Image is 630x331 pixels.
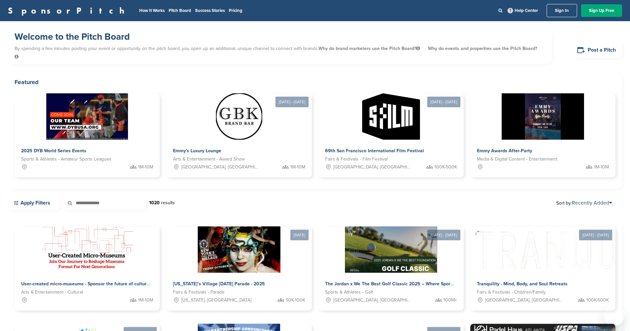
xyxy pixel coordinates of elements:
[325,148,424,154] span: 69th San Francisco International Film Festival
[15,43,545,63] p: By spending a few minutes posting your event or opportunity on the pitch board, you open up an ad...
[604,305,625,326] iframe: Button to launch messaging window
[46,93,128,140] img: Sponsorpitch &
[443,297,457,304] span: 100M+
[290,230,309,240] div: [DATE]
[579,230,612,240] div: [DATE] - [DATE]
[556,200,612,206] span: Sort by:
[502,93,584,140] img: Sponsorpitch &
[362,93,420,140] img: Sponsorpitch &
[8,196,60,210] a: Apply Filters
[318,216,464,310] a: [DATE] - [DATE] Sponsorpitch & The Jordan x We The Best Golf Classic 2025 – Where Sports, Music &...
[427,230,460,240] div: [DATE] - [DATE]
[572,200,612,206] a: Recently Added
[345,226,437,273] img: Sponsorpitch &
[42,226,133,273] img: Sponsorpitch &
[173,289,225,296] span: Fairs & Festivals - Parade
[286,297,305,304] span: 50K-100K
[477,148,532,154] span: Emmy Awards After-Party
[435,164,457,171] span: 100K-500K
[594,164,609,171] span: 1M-10M
[477,281,567,287] span: Tranquility - Mind, Body, and Soul Retreats
[15,77,615,87] h2: Featured
[318,46,421,51] span: Why do brand marketers use the Pitch Board?
[8,6,129,15] a: SponsorPitch
[333,164,411,171] span: [GEOGRAPHIC_DATA], [GEOGRAPHIC_DATA]
[325,281,519,287] span: The Jordan x We The Best Golf Classic 2025 – Where Sports, Music & Philanthropy Collide
[325,156,388,163] span: Fairs & Festivals - Film Festival
[470,216,615,310] a: [DATE] - [DATE] Sponsorpitch & Tranquility - Mind, Body, and Soul Retreats Fairs & Festivals - Ch...
[21,156,111,163] span: Sports & Athletes - Amateur Sports Leagues
[325,289,373,296] span: Sports & Athletes - Golf
[161,200,175,206] span: results
[21,281,176,287] span: User-created micro-museums - Sponsor the future of cultural storytelling
[138,297,153,304] span: 1M-10M
[15,31,545,43] h1: Welcome to the Pitch Board
[195,8,225,13] a: Success Stories
[181,164,259,171] span: [GEOGRAPHIC_DATA], [GEOGRAPHIC_DATA]
[581,4,622,17] a: Sign Up Free
[139,8,165,13] a: How It Works
[477,289,546,296] span: Fairs & Festivals - Children/Family
[216,93,262,140] img: Sponsorpitch &
[169,8,191,13] a: Pitch Board
[427,97,460,107] div: [DATE] - [DATE]
[166,83,312,177] a: [DATE] - [DATE] Sponsorpitch & Emmy's Luxury Lounge Arts & Entertainment - Award Show [GEOGRAPHIC...
[477,156,557,163] span: Media & Digital Content - Entertainment
[470,93,615,177] a: Sponsorpitch & Emmy Awards After-Party Media & Digital Content - Entertainment 1M-10M
[229,8,242,13] a: Pricing
[485,297,563,304] span: [GEOGRAPHIC_DATA], [GEOGRAPHIC_DATA]
[572,42,622,58] a: Post a Pitch
[173,156,245,163] span: Arts & Entertainment - Award Show
[21,148,86,154] span: 2025 DYB World Series Events
[290,164,305,171] span: 1M-10M
[586,297,609,304] span: 100K-500K
[506,7,539,15] a: Help Center
[318,83,464,177] a: [DATE] - [DATE] Sponsorpitch & 69th San Francisco International Film Festival Fairs & Festivals -...
[149,200,160,206] strong: 1020
[333,297,411,304] span: [GEOGRAPHIC_DATA], [GEOGRAPHIC_DATA]
[173,281,265,287] span: [US_STATE]’s Village [DATE] Parade - 2025
[21,289,83,296] span: Arts & Entertainment - Cultural
[181,297,251,304] span: [US_STATE], [GEOGRAPHIC_DATA]
[166,216,312,310] a: [DATE] Sponsorpitch & [US_STATE]’s Village [DATE] Parade - 2025 Fairs & Festivals - Parade [US_ST...
[138,164,153,171] span: 1M-10M
[547,4,577,17] a: Sign In
[173,148,221,154] span: Emmy's Luxury Lounge
[275,97,309,107] div: [DATE] - [DATE]
[198,226,280,273] img: Sponsorpitch &
[15,226,160,310] a: Sponsorpitch & User-created micro-museums - Sponsor the future of cultural storytelling Arts & En...
[15,93,160,177] a: Sponsorpitch & 2025 DYB World Series Events Sports & Athletes - Amateur Sports Leagues 1M-10M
